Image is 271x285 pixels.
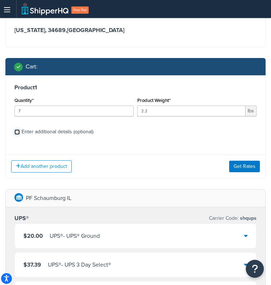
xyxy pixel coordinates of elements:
[48,260,111,270] div: UPS® - UPS 3 Day Select®
[137,98,170,103] label: Product Weight*
[246,260,264,278] button: Open Resource Center
[239,214,257,222] span: shqups
[14,106,134,116] input: 0.0
[209,213,257,223] p: Carrier Code:
[11,160,72,173] button: Add another product
[23,260,41,269] span: $37.39
[229,161,260,172] button: Get Rates
[26,63,37,70] h2: Cart :
[71,6,89,14] span: Free Trial
[137,106,245,116] input: 0.00
[22,127,93,137] div: Enter additional details (optional)
[245,106,257,116] span: lbs
[14,84,257,91] h3: Product 1
[23,232,43,240] span: $20.00
[14,215,29,222] h3: UPS®
[14,27,257,34] h3: [US_STATE], 34689 , [GEOGRAPHIC_DATA]
[50,231,100,241] div: UPS® - UPS® Ground
[14,98,34,103] label: Quantity*
[14,129,20,135] input: Enter additional details (optional)
[26,193,71,203] p: PF Schaumburg IL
